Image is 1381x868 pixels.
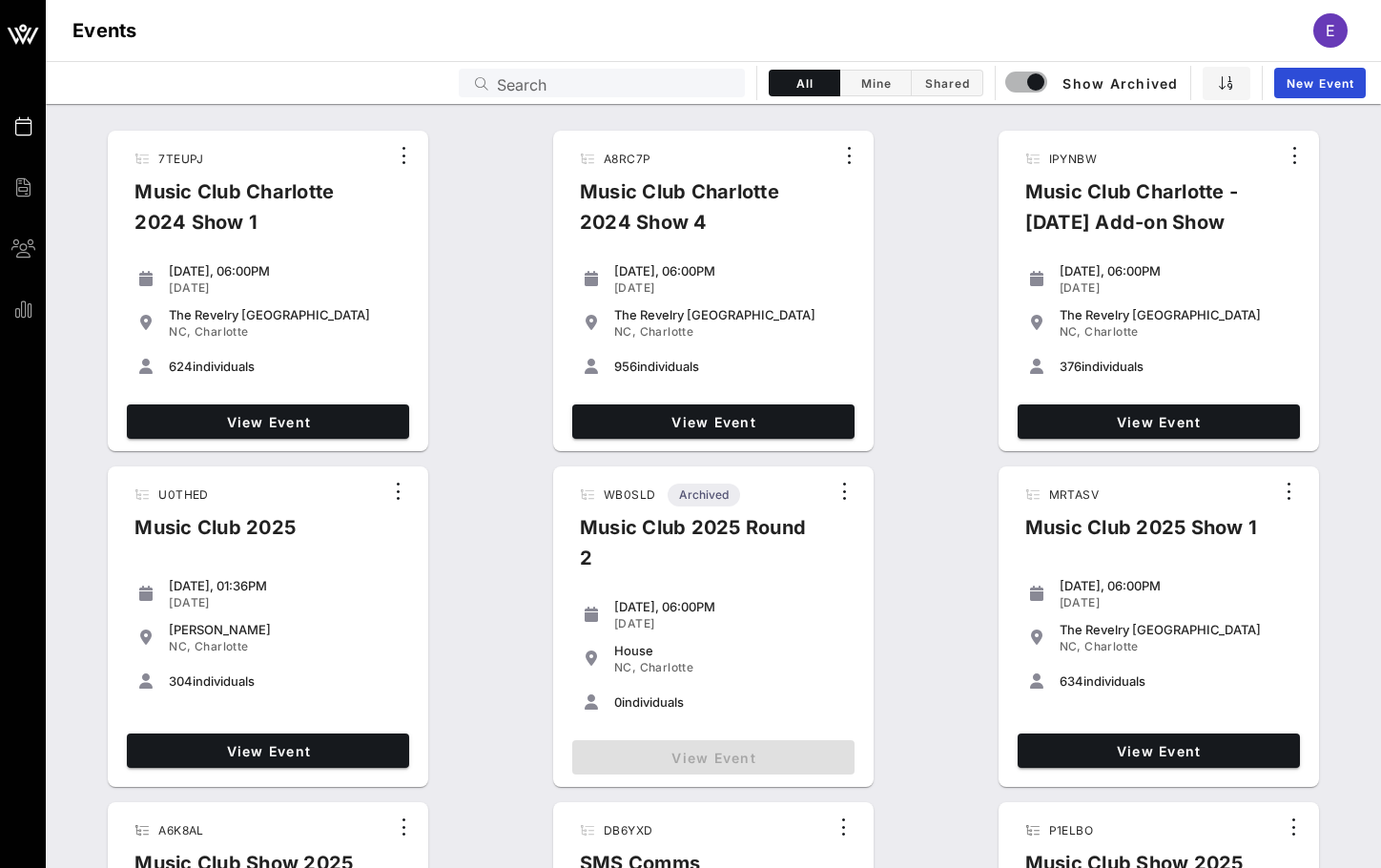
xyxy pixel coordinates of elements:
div: The Revelry [GEOGRAPHIC_DATA] [169,307,402,322]
a: View Event [1018,404,1300,439]
div: [DATE], 06:00PM [614,263,847,279]
div: Music Club Charlotte 2024 Show 4 [565,176,834,253]
span: IPYNBW [1049,152,1097,166]
span: New Event [1286,76,1354,91]
span: NC, [1060,639,1082,653]
span: DB6YXD [604,823,652,837]
span: All [781,76,828,91]
div: House [614,643,847,658]
span: Archived [679,484,729,506]
span: View Event [134,743,402,759]
div: [DATE] [1060,280,1292,296]
button: Shared [912,70,983,96]
span: 0 [614,694,622,710]
span: WB0SLD [604,487,655,502]
div: [DATE] [1060,595,1292,610]
div: [DATE], 06:00PM [1060,263,1292,279]
span: NC, [614,660,636,674]
span: Mine [852,76,899,91]
span: 624 [169,359,193,374]
div: E [1313,13,1348,48]
div: [DATE] [614,616,847,631]
span: View Event [134,414,402,430]
span: 956 [614,359,637,374]
div: individuals [169,673,402,689]
div: [DATE], 01:36PM [169,578,402,593]
span: Charlotte [640,324,694,339]
div: individuals [614,694,847,710]
div: [DATE], 06:00PM [1060,578,1292,593]
span: A8RC7P [604,152,650,166]
div: [DATE] [169,595,402,610]
div: [DATE] [169,280,402,296]
span: E [1326,21,1335,40]
div: [DATE] [614,280,847,296]
button: Show Archived [1007,66,1179,100]
span: NC, [614,324,636,339]
span: NC, [1060,324,1082,339]
span: 634 [1060,673,1083,689]
span: P1ELBO [1049,823,1093,837]
span: NC, [169,639,191,653]
button: All [769,70,840,96]
button: Mine [840,70,912,96]
span: U0THED [158,487,208,502]
span: Charlotte [195,639,249,653]
a: View Event [572,404,855,439]
div: Music Club Charlotte - [DATE] Add-on Show [1010,176,1279,253]
div: The Revelry [GEOGRAPHIC_DATA] [1060,307,1292,322]
a: View Event [127,404,409,439]
div: individuals [1060,359,1292,374]
span: 376 [1060,359,1082,374]
span: 304 [169,673,193,689]
span: Charlotte [1084,639,1139,653]
span: View Event [1025,414,1292,430]
div: individuals [169,359,402,374]
span: 7TEUPJ [158,152,203,166]
div: individuals [614,359,847,374]
span: NC, [169,324,191,339]
span: A6K8AL [158,823,203,837]
div: [DATE], 06:00PM [614,599,847,614]
span: Charlotte [640,660,694,674]
a: New Event [1274,68,1366,98]
h1: Events [72,15,137,46]
a: View Event [1018,734,1300,768]
span: View Event [1025,743,1292,759]
span: Charlotte [1084,324,1139,339]
div: Music Club 2025 [119,512,311,558]
div: [PERSON_NAME] [169,622,402,637]
div: [DATE], 06:00PM [169,263,402,279]
span: MRTASV [1049,487,1099,502]
div: Music Club Charlotte 2024 Show 1 [119,176,388,253]
span: View Event [580,414,847,430]
div: Music Club 2025 Round 2 [565,512,829,589]
div: The Revelry [GEOGRAPHIC_DATA] [614,307,847,322]
span: Charlotte [195,324,249,339]
span: Shared [923,76,971,91]
div: The Revelry [GEOGRAPHIC_DATA] [1060,622,1292,637]
div: individuals [1060,673,1292,689]
div: Music Club 2025 Show 1 [1010,512,1273,558]
span: Show Archived [1008,72,1178,94]
a: View Event [127,734,409,768]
